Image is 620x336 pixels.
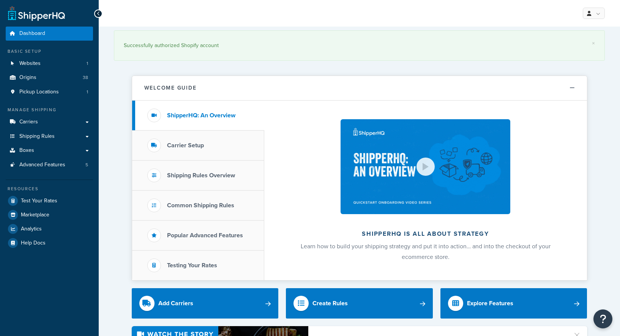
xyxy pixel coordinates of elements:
span: Shipping Rules [19,133,55,140]
img: ShipperHQ is all about strategy [341,119,510,215]
span: Analytics [21,226,42,232]
span: Carriers [19,119,38,125]
a: Help Docs [6,236,93,250]
a: Shipping Rules [6,129,93,144]
a: Pickup Locations1 [6,85,93,99]
div: Basic Setup [6,48,93,55]
li: Advanced Features [6,158,93,172]
a: Boxes [6,144,93,158]
span: Boxes [19,147,34,154]
button: Open Resource Center [593,309,612,328]
a: Marketplace [6,208,93,222]
div: Resources [6,186,93,192]
a: Websites1 [6,57,93,71]
a: Create Rules [286,288,433,319]
h3: Popular Advanced Features [167,232,243,239]
a: Origins38 [6,71,93,85]
h3: Testing Your Rates [167,262,217,269]
span: Help Docs [21,240,46,246]
h3: ShipperHQ: An Overview [167,112,235,119]
div: Create Rules [312,298,348,309]
a: Dashboard [6,27,93,41]
div: Add Carriers [158,298,193,309]
span: 1 [87,89,88,95]
div: Explore Features [467,298,513,309]
li: Pickup Locations [6,85,93,99]
a: Carriers [6,115,93,129]
h3: Carrier Setup [167,142,204,149]
button: Welcome Guide [132,76,587,100]
div: Successfully authorized Shopify account [124,40,595,51]
span: Learn how to build your shipping strategy and put it into action… and into the checkout of your e... [301,242,551,261]
li: Websites [6,57,93,71]
span: Dashboard [19,30,45,37]
a: Analytics [6,222,93,236]
span: 38 [83,74,88,81]
span: Test Your Rates [21,198,57,204]
span: 1 [87,60,88,67]
h3: Common Shipping Rules [167,202,234,209]
div: Manage Shipping [6,107,93,113]
a: Add Carriers [132,288,279,319]
a: Advanced Features5 [6,158,93,172]
span: Marketplace [21,212,49,218]
span: Advanced Features [19,162,65,168]
a: Test Your Rates [6,194,93,208]
a: Explore Features [440,288,587,319]
span: 5 [85,162,88,168]
h2: Welcome Guide [144,85,197,91]
span: Pickup Locations [19,89,59,95]
span: Origins [19,74,36,81]
a: × [592,40,595,46]
li: Origins [6,71,93,85]
span: Websites [19,60,41,67]
h2: ShipperHQ is all about strategy [284,230,567,237]
h3: Shipping Rules Overview [167,172,235,179]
